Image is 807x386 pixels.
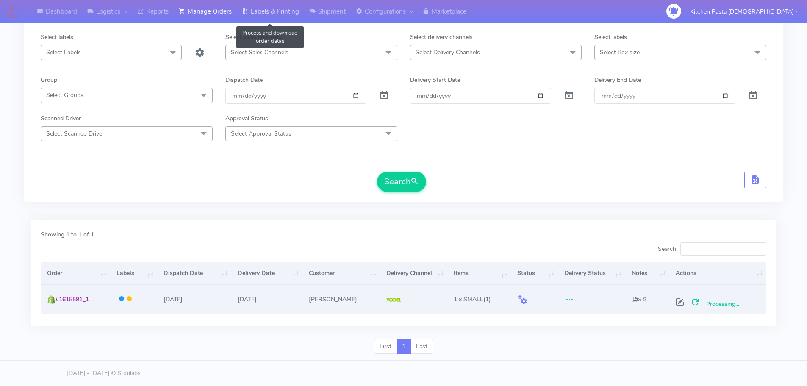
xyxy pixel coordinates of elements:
[302,285,380,313] td: [PERSON_NAME]
[55,295,89,303] span: #1615591_1
[110,262,157,285] th: Labels: activate to sort column ascending
[669,262,766,285] th: Actions: activate to sort column ascending
[41,75,57,84] label: Group
[600,48,640,56] span: Select Box size
[632,295,646,303] i: x 0
[41,33,73,42] label: Select labels
[157,262,231,285] th: Dispatch Date: activate to sort column ascending
[684,3,804,20] button: Kitchen Pasta [DEMOGRAPHIC_DATA]
[46,91,83,99] span: Select Groups
[231,262,302,285] th: Delivery Date: activate to sort column ascending
[46,48,81,56] span: Select Labels
[377,172,426,192] button: Search
[594,75,641,84] label: Delivery End Date
[225,75,263,84] label: Dispatch Date
[231,130,291,138] span: Select Approval Status
[41,114,81,123] label: Scanned Driver
[594,33,627,42] label: Select labels
[454,295,483,303] span: 1 x SMALL
[410,33,473,42] label: Select delivery channels
[231,48,288,56] span: Select Sales Channels
[416,48,480,56] span: Select Delivery Channels
[302,262,380,285] th: Customer: activate to sort column ascending
[397,339,411,354] a: 1
[706,300,739,308] span: Processing...
[658,242,766,256] label: Search:
[558,262,625,285] th: Delivery Status: activate to sort column ascending
[157,285,231,313] td: [DATE]
[410,75,460,84] label: Delivery Start Date
[41,230,94,239] label: Showing 1 to 1 of 1
[47,295,55,304] img: shopify.png
[625,262,669,285] th: Notes: activate to sort column ascending
[447,262,511,285] th: Items: activate to sort column ascending
[386,298,401,302] img: Yodel
[511,262,558,285] th: Status: activate to sort column ascending
[41,262,110,285] th: Order: activate to sort column ascending
[46,130,104,138] span: Select Scanned Driver
[225,33,281,42] label: Select sales channels
[680,242,766,256] input: Search:
[454,295,491,303] span: (1)
[225,114,268,123] label: Approval Status
[231,285,302,313] td: [DATE]
[380,262,447,285] th: Delivery Channel: activate to sort column ascending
